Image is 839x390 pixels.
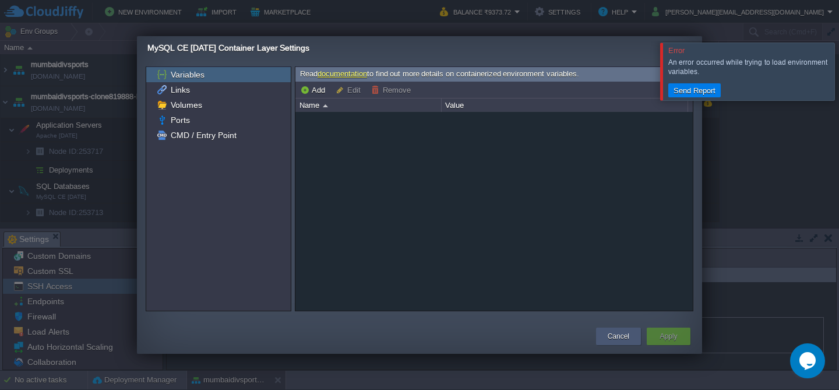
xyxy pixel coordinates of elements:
[297,99,441,112] div: Name
[668,46,685,55] span: Error
[660,331,677,342] button: Apply
[147,43,309,52] span: MySQL CE [DATE] Container Layer Settings
[371,85,414,95] button: Remove
[790,343,827,378] iframe: chat widget
[168,115,192,125] a: Ports
[168,100,204,110] a: Volumes
[300,85,329,95] button: Add
[318,69,367,78] a: documentation
[295,67,693,82] div: Read to find out more details on containerized environment variables.
[168,85,192,95] a: Links
[168,130,238,140] a: CMD / Entry Point
[336,85,364,95] button: Edit
[670,85,719,96] button: Send Report
[668,58,831,76] div: An error occurred while trying to load environment variables.
[442,99,688,112] div: Value
[168,69,206,80] a: Variables
[608,331,629,342] button: Cancel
